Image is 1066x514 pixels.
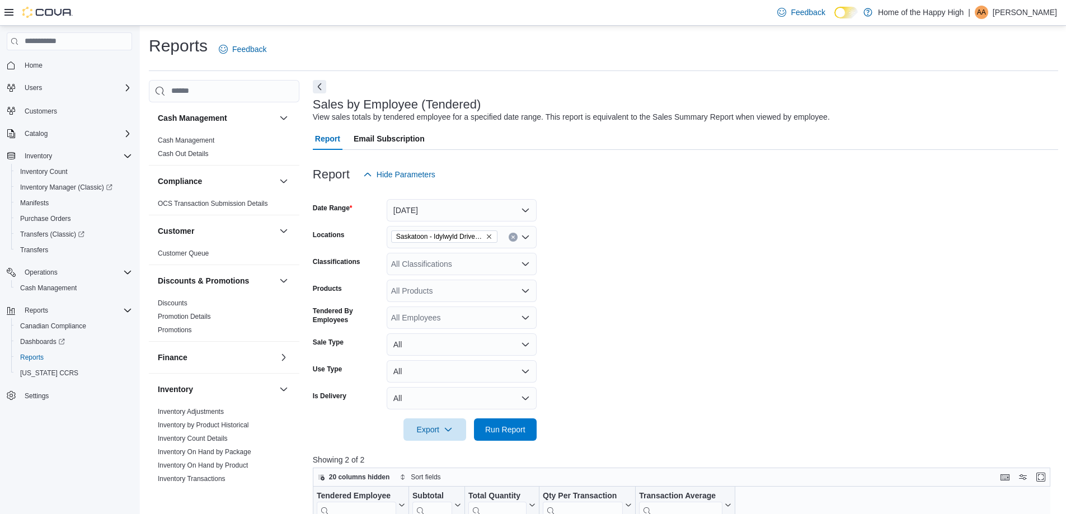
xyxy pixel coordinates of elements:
span: Customers [20,103,132,117]
p: Home of the Happy High [878,6,964,19]
button: Open list of options [521,233,530,242]
span: Export [410,418,459,441]
div: Qty Per Transaction [543,491,623,502]
h1: Reports [149,35,208,57]
span: Transfers (Classic) [20,230,84,239]
h3: Inventory [158,384,193,395]
span: Transfers (Classic) [16,228,132,241]
a: Inventory Count [16,165,72,178]
a: Transfers (Classic) [11,227,137,242]
span: Inventory Count [20,167,68,176]
button: Open list of options [521,260,530,268]
a: Inventory by Product Historical [158,421,249,429]
button: Compliance [158,176,275,187]
span: Sort fields [411,473,440,482]
button: [DATE] [387,199,537,221]
a: Manifests [16,196,53,210]
button: Reports [2,303,137,318]
span: Inventory On Hand by Product [158,461,248,470]
button: Export [403,418,466,441]
a: Purchase Orders [16,212,76,225]
span: Customers [25,107,57,116]
h3: Cash Management [158,112,227,124]
button: Operations [20,266,62,279]
a: Inventory On Hand by Product [158,461,248,469]
span: Saskatoon - Idylwyld Drive - Fire & Flower [391,230,497,243]
a: Cash Management [16,281,81,295]
h3: Discounts & Promotions [158,275,249,286]
span: Home [25,61,43,70]
span: Cash Management [158,136,214,145]
button: Cash Management [11,280,137,296]
span: Settings [25,392,49,400]
button: Finance [277,351,290,364]
button: Cash Management [158,112,275,124]
a: Home [20,59,47,72]
span: Report [315,128,340,150]
span: Promotion Details [158,312,211,321]
span: Operations [20,266,132,279]
p: | [968,6,970,19]
button: Home [2,57,137,73]
p: [PERSON_NAME] [993,6,1057,19]
button: Open list of options [521,313,530,322]
div: View sales totals by tendered employee for a specified date range. This report is equivalent to t... [313,111,830,123]
span: Inventory by Product Historical [158,421,249,430]
button: Reports [11,350,137,365]
button: Open list of options [521,286,530,295]
button: Transfers [11,242,137,258]
label: Locations [313,230,345,239]
span: Inventory Transactions [158,474,226,483]
button: Hide Parameters [359,163,440,186]
a: Customer Queue [158,249,209,257]
p: Showing 2 of 2 [313,454,1058,465]
a: Dashboards [11,334,137,350]
span: Purchase Orders [20,214,71,223]
button: Clear input [509,233,518,242]
div: Compliance [149,197,299,215]
button: Finance [158,352,275,363]
button: [US_STATE] CCRS [11,365,137,381]
div: Discounts & Promotions [149,296,299,341]
span: Reports [20,304,132,317]
span: Inventory Manager (Classic) [16,181,132,194]
h3: Compliance [158,176,202,187]
button: All [387,387,537,409]
span: Manifests [16,196,132,210]
button: Sort fields [395,470,445,484]
h3: Finance [158,352,187,363]
span: Saskatoon - Idylwyld Drive - Fire & Flower [396,231,483,242]
button: Inventory [277,383,290,396]
button: Customer [158,225,275,237]
span: Users [25,83,42,92]
button: Customers [2,102,137,119]
span: Transfers [16,243,132,257]
label: Date Range [313,204,353,213]
span: Dashboards [20,337,65,346]
div: Cash Management [149,134,299,165]
a: Inventory Manager (Classic) [11,180,137,195]
span: OCS Transaction Submission Details [158,199,268,208]
a: Customers [20,105,62,118]
span: Inventory Adjustments [158,407,224,416]
span: Transfers [20,246,48,254]
button: Display options [1016,470,1030,484]
button: Discounts & Promotions [158,275,275,286]
span: Canadian Compliance [16,319,132,333]
span: Reports [16,351,132,364]
button: Discounts & Promotions [277,274,290,287]
label: Products [313,284,342,293]
div: Transaction Average [639,491,722,502]
button: Catalog [2,126,137,142]
button: Users [2,80,137,96]
div: Arvinthan Anandan [975,6,988,19]
div: Customer [149,247,299,265]
a: Feedback [214,38,271,60]
span: Users [20,81,132,95]
a: Canadian Compliance [16,319,91,333]
a: Feedback [773,1,829,23]
span: [US_STATE] CCRS [20,369,78,378]
span: 20 columns hidden [329,473,390,482]
span: Inventory Manager (Classic) [20,183,112,192]
a: Dashboards [16,335,69,348]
